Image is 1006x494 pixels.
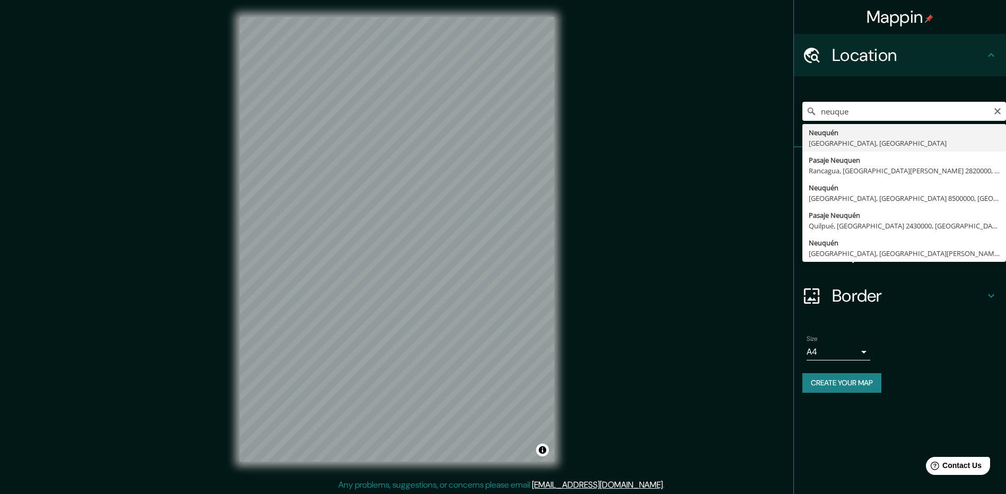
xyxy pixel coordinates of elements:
div: Pasaje Neuquen [809,155,1000,165]
div: A4 [807,343,870,360]
p: Any problems, suggestions, or concerns please email . [338,479,664,491]
div: [GEOGRAPHIC_DATA], [GEOGRAPHIC_DATA] 8500000, [GEOGRAPHIC_DATA] [809,193,1000,204]
div: Neuquén [809,182,1000,193]
div: Location [794,34,1006,76]
div: Pasaje Neuquén [809,210,1000,220]
div: [GEOGRAPHIC_DATA], [GEOGRAPHIC_DATA] [809,138,1000,148]
h4: Border [832,285,985,306]
div: Border [794,275,1006,317]
div: Neuquén [809,237,1000,248]
h4: Layout [832,243,985,264]
img: pin-icon.png [925,14,933,23]
input: Pick your city or area [802,102,1006,121]
button: Create your map [802,373,881,393]
label: Size [807,334,818,343]
div: Neuquén [809,127,1000,138]
h4: Mappin [867,6,934,28]
div: Pins [794,147,1006,190]
h4: Location [832,45,985,66]
div: Style [794,190,1006,232]
a: [EMAIL_ADDRESS][DOMAIN_NAME] [532,479,663,490]
div: Layout [794,232,1006,275]
div: Rancagua, [GEOGRAPHIC_DATA][PERSON_NAME] 2820000, [GEOGRAPHIC_DATA] [809,165,1000,176]
div: Quilpué, [GEOGRAPHIC_DATA] 2430000, [GEOGRAPHIC_DATA] [809,220,1000,231]
button: Toggle attribution [536,444,549,456]
div: [GEOGRAPHIC_DATA], [GEOGRAPHIC_DATA][PERSON_NAME] 3580000, [GEOGRAPHIC_DATA] [809,248,1000,259]
canvas: Map [240,17,554,462]
iframe: Help widget launcher [912,453,994,482]
div: . [666,479,668,491]
button: Clear [993,105,1002,116]
div: . [664,479,666,491]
